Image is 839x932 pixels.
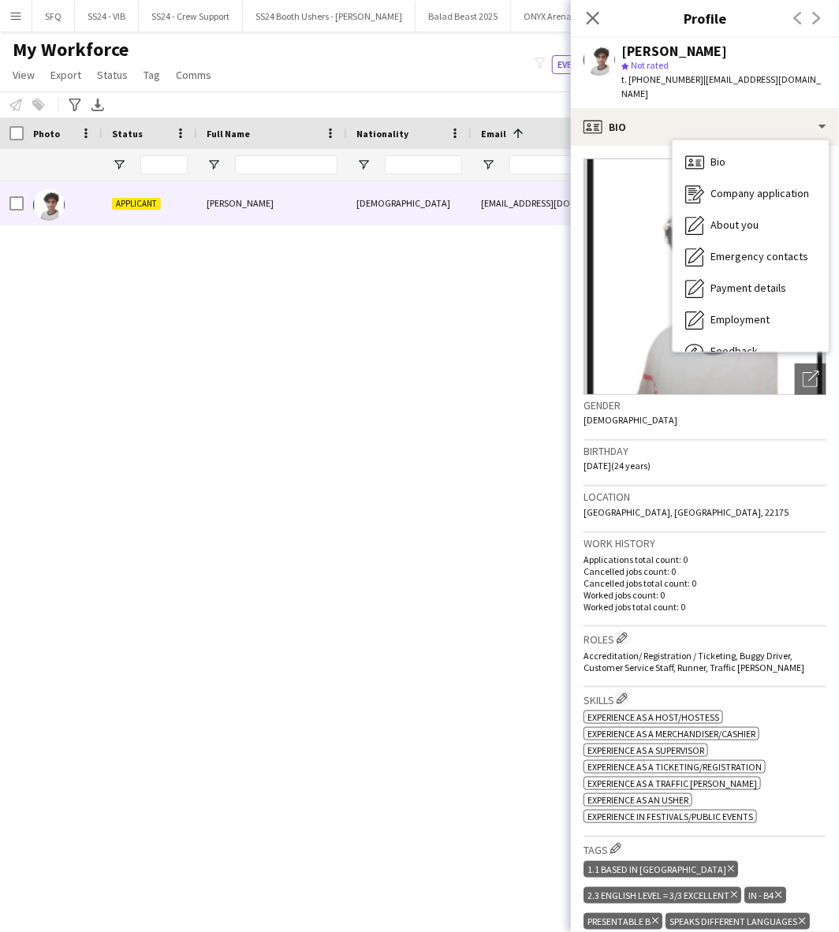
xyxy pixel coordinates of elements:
div: 2.3 English Level = 3/3 Excellent [584,887,741,904]
div: Open photos pop-in [795,363,826,395]
span: Experience as a Ticketing/Registration [587,761,762,773]
span: [GEOGRAPHIC_DATA], [GEOGRAPHIC_DATA], 22175 [584,506,789,518]
h3: Profile [571,8,839,28]
button: Open Filter Menu [207,158,221,172]
div: IN - B4 [744,887,785,904]
span: Status [112,128,143,140]
app-action-btn: Advanced filters [65,95,84,114]
button: SS24 - Crew Support [139,1,243,32]
div: Bio [571,108,839,146]
button: Open Filter Menu [481,158,495,172]
span: Email [481,128,506,140]
span: Status [97,68,128,82]
span: Accreditation/ Registration / Ticketing, Buggy Driver, Customer Service Staff, Runner, Traffic [P... [584,650,804,673]
span: Experience as a Merchandiser/Cashier [587,728,755,740]
button: SS24 Booth Ushers - [PERSON_NAME] [243,1,416,32]
span: Photo [33,128,60,140]
span: [DATE] (24 years) [584,460,651,472]
button: Balad Beast 2025 [416,1,511,32]
span: Feedback [710,344,758,358]
button: SFQ [32,1,75,32]
a: View [6,65,41,85]
h3: Location [584,490,826,504]
input: Status Filter Input [140,155,188,174]
a: Status [91,65,134,85]
span: Comms [176,68,211,82]
button: Everyone8,223 [552,55,631,74]
h3: Roles [584,630,826,647]
div: [DEMOGRAPHIC_DATA] [347,181,472,225]
h3: Tags [584,841,826,857]
span: Experience as a Host/Hostess [587,711,719,723]
input: Nationality Filter Input [385,155,462,174]
span: | [EMAIL_ADDRESS][DOMAIN_NAME] [621,73,821,99]
div: About you [673,210,829,241]
button: Open Filter Menu [356,158,371,172]
a: Comms [170,65,218,85]
span: Company application [710,186,809,200]
span: Experience as an Usher [587,794,688,806]
span: Tag [144,68,160,82]
span: Payment details [710,281,786,295]
div: [EMAIL_ADDRESS][DOMAIN_NAME] [472,181,677,225]
div: Company application [673,178,829,210]
div: 1.1 Based in [GEOGRAPHIC_DATA] [584,861,738,878]
span: Experience as a Supervisor [587,744,704,756]
input: Email Filter Input [509,155,667,174]
span: Experience as a Traffic [PERSON_NAME] [587,777,757,789]
span: Experience in Festivals/Public Events [587,811,753,822]
button: Open Filter Menu [112,158,126,172]
h3: Work history [584,536,826,550]
p: Worked jobs total count: 0 [584,601,826,613]
div: Bio [673,147,829,178]
p: Worked jobs count: 0 [584,589,826,601]
span: Nationality [356,128,408,140]
a: Tag [137,65,166,85]
span: Emergency contacts [710,249,808,263]
button: SS24 - VIB [75,1,139,32]
span: View [13,68,35,82]
span: Export [50,68,81,82]
img: Mohammed Alhddar [33,189,65,221]
span: [DEMOGRAPHIC_DATA] [584,414,677,426]
div: Payment details [673,273,829,304]
div: Emergency contacts [673,241,829,273]
span: Applicant [112,198,161,210]
span: [PERSON_NAME] [207,197,274,209]
span: Not rated [631,59,669,71]
div: Feedback [673,336,829,367]
div: Employment [673,304,829,336]
span: Full Name [207,128,250,140]
input: Full Name Filter Input [235,155,337,174]
app-action-btn: Export XLSX [88,95,107,114]
p: Cancelled jobs total count: 0 [584,577,826,589]
div: Presentable B [584,913,662,930]
h3: Birthday [584,444,826,458]
span: t. [PHONE_NUMBER] [621,73,703,85]
span: My Workforce [13,38,129,62]
a: Export [44,65,88,85]
span: About you [710,218,759,232]
button: ONYX Arena 2025 [511,1,606,32]
div: [PERSON_NAME] [621,44,727,58]
img: Crew avatar or photo [584,158,826,395]
p: Cancelled jobs count: 0 [584,565,826,577]
h3: Gender [584,398,826,412]
div: Speaks different languages [666,913,809,930]
h3: Skills [584,691,826,707]
span: Employment [710,312,770,326]
p: Applications total count: 0 [584,554,826,565]
span: Bio [710,155,725,169]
